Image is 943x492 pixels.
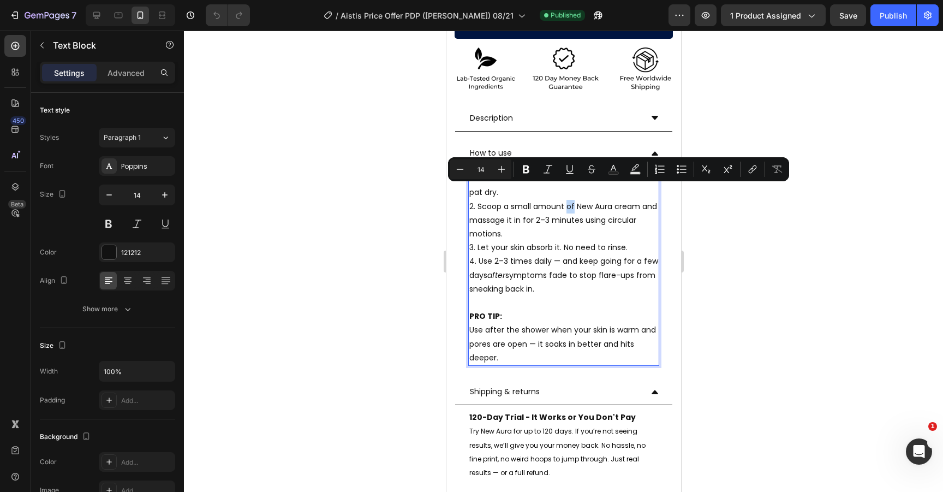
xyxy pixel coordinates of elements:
[99,128,175,147] button: Paragraph 1
[54,67,85,79] p: Settings
[40,105,70,115] div: Text style
[121,458,172,467] div: Add...
[341,10,514,21] span: Aistis Price Offer PDP ([PERSON_NAME]) 08/21
[40,247,57,257] div: Color
[446,31,681,492] iframe: Design area
[448,157,789,181] div: Editor contextual toolbar
[53,39,146,52] p: Text Block
[830,4,866,26] button: Save
[4,4,81,26] button: 7
[906,438,932,465] iframe: Intercom live chat
[10,116,26,125] div: 450
[40,457,57,467] div: Color
[336,10,338,21] span: /
[730,10,801,21] span: 1 product assigned
[880,10,907,21] div: Publish
[928,422,937,431] span: 1
[121,162,172,171] div: Poppins
[40,161,53,171] div: Font
[104,133,141,143] span: Paragraph 1
[71,9,76,22] p: 7
[8,200,26,209] div: Beta
[40,339,69,353] div: Size
[40,274,70,288] div: Align
[40,366,58,376] div: Width
[721,4,826,26] button: 1 product assigned
[206,4,250,26] div: Undo/Redo
[40,430,93,444] div: Background
[870,4,916,26] button: Publish
[551,10,581,20] span: Published
[82,304,133,315] div: Show more
[40,395,65,405] div: Padding
[40,299,175,319] button: Show more
[121,248,172,258] div: 121212
[40,187,69,202] div: Size
[40,133,59,143] div: Styles
[839,11,857,20] span: Save
[121,396,172,406] div: Add...
[99,361,175,381] input: Auto
[108,67,145,79] p: Advanced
